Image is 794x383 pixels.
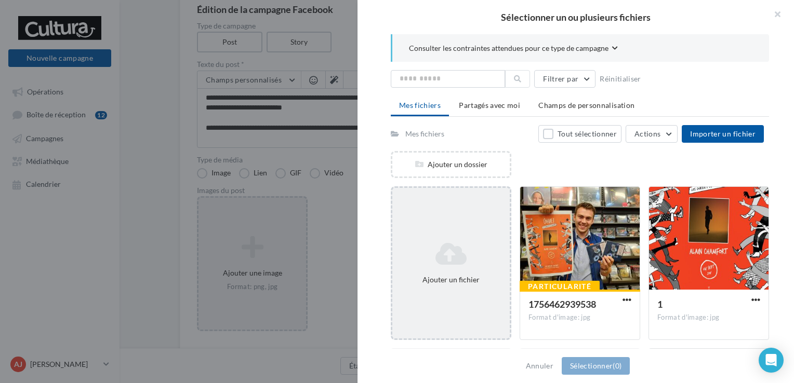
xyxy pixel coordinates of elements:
[409,43,608,53] span: Consulter les contraintes attendues pour ce type de campagne
[595,73,645,85] button: Réinitialiser
[528,298,596,310] span: 1756462939538
[562,357,630,375] button: Sélectionner(0)
[690,129,756,138] span: Importer un fichier
[459,101,520,110] span: Partagés avec moi
[396,275,506,285] div: Ajouter un fichier
[405,129,444,139] div: Mes fichiers
[409,43,618,56] button: Consulter les contraintes attendues pour ce type de campagne
[657,298,663,310] span: 1
[613,361,621,370] span: (0)
[534,70,595,88] button: Filtrer par
[399,101,441,110] span: Mes fichiers
[520,281,600,292] div: Particularité
[634,129,660,138] span: Actions
[657,313,760,322] div: Format d'image: jpg
[682,125,764,143] button: Importer un fichier
[374,12,777,22] h2: Sélectionner un ou plusieurs fichiers
[538,125,621,143] button: Tout sélectionner
[528,313,631,322] div: Format d'image: jpg
[392,159,510,170] div: Ajouter un dossier
[626,125,678,143] button: Actions
[759,348,784,373] div: Open Intercom Messenger
[522,360,558,372] button: Annuler
[538,101,634,110] span: Champs de personnalisation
